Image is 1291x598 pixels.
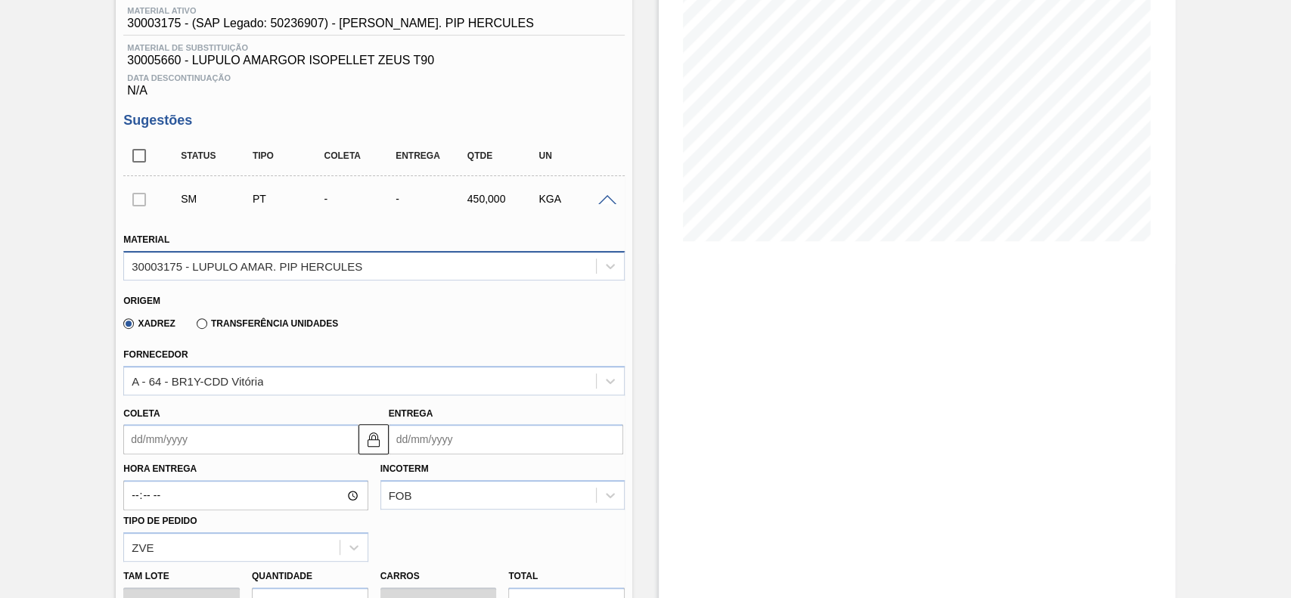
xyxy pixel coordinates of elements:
[392,150,470,161] div: Entrega
[389,489,412,502] div: FOB
[177,193,256,205] div: Sugestão Manual
[132,374,263,387] div: A - 64 - BR1Y-CDD Vitória
[392,193,470,205] div: -
[252,571,312,581] label: Quantidade
[127,17,533,30] span: 30003175 - (SAP Legado: 50236907) - [PERSON_NAME]. PIP HERCULES
[132,259,362,272] div: 30003175 - LUPULO AMAR. PIP HERCULES
[249,150,327,161] div: Tipo
[508,571,538,581] label: Total
[380,463,429,474] label: Incoterm
[358,424,389,454] button: locked
[197,318,338,329] label: Transferência Unidades
[127,54,621,67] span: 30005660 - LUPULO AMARGOR ISOPELLET ZEUS T90
[320,150,399,161] div: Coleta
[123,424,358,454] input: dd/mm/yyyy
[123,565,240,587] label: Tam lote
[127,43,621,52] span: Material de Substituição
[365,430,383,448] img: locked
[127,73,621,82] span: Data Descontinuação
[123,458,368,480] label: Hora Entrega
[123,318,175,329] label: Xadrez
[464,150,542,161] div: Qtde
[464,193,542,205] div: 450,000
[535,150,613,161] div: UN
[123,234,169,245] label: Material
[123,349,188,360] label: Fornecedor
[127,6,533,15] span: Material ativo
[249,193,327,205] div: Pedido de Transferência
[123,113,625,129] h3: Sugestões
[123,67,625,98] div: N/A
[132,541,154,553] div: ZVE
[123,296,160,306] label: Origem
[123,516,197,526] label: Tipo de pedido
[123,408,160,419] label: Coleta
[389,408,433,419] label: Entrega
[535,193,613,205] div: KGA
[320,193,399,205] div: -
[380,571,420,581] label: Carros
[389,424,623,454] input: dd/mm/yyyy
[177,150,256,161] div: Status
